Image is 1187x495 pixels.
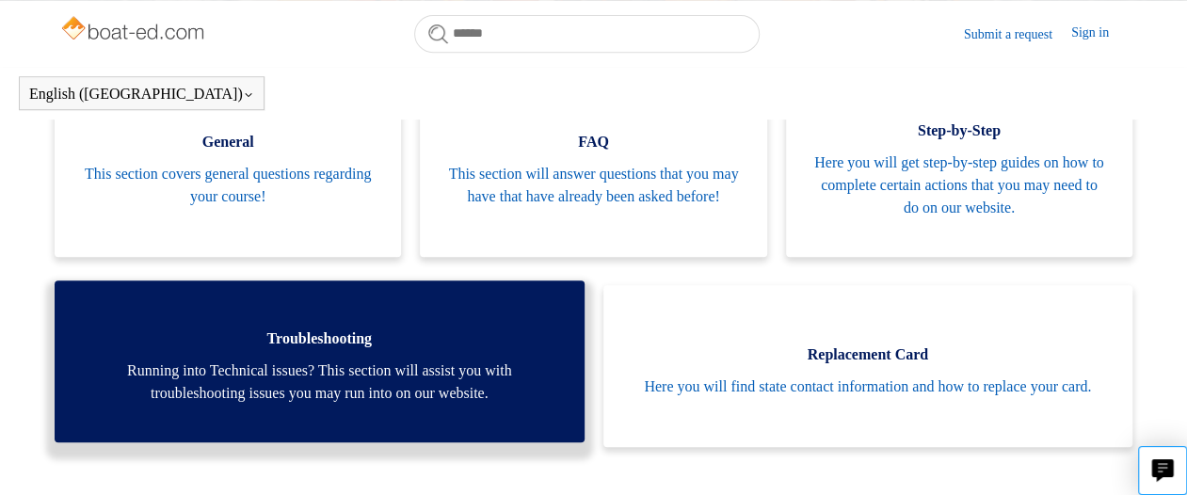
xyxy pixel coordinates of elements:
[83,163,373,208] span: This section covers general questions regarding your course!
[632,343,1104,366] span: Replacement Card
[83,359,555,405] span: Running into Technical issues? This section will assist you with troubleshooting issues you may r...
[83,327,555,350] span: Troubleshooting
[1138,446,1187,495] button: Live chat
[55,72,401,257] a: General This section covers general questions regarding your course!
[786,72,1132,257] a: Step-by-Step Here you will get step-by-step guides on how to complete certain actions that you ma...
[603,285,1132,447] a: Replacement Card Here you will find state contact information and how to replace your card.
[814,152,1104,219] span: Here you will get step-by-step guides on how to complete certain actions that you may need to do ...
[448,131,738,153] span: FAQ
[55,280,584,442] a: Troubleshooting Running into Technical issues? This section will assist you with troubleshooting ...
[29,86,254,103] button: English ([GEOGRAPHIC_DATA])
[448,163,738,208] span: This section will answer questions that you may have that have already been asked before!
[420,72,766,257] a: FAQ This section will answer questions that you may have that have already been asked before!
[964,24,1071,44] a: Submit a request
[83,131,373,153] span: General
[414,15,760,53] input: Search
[814,120,1104,142] span: Step-by-Step
[1071,23,1128,45] a: Sign in
[59,11,209,49] img: Boat-Ed Help Center home page
[632,375,1104,398] span: Here you will find state contact information and how to replace your card.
